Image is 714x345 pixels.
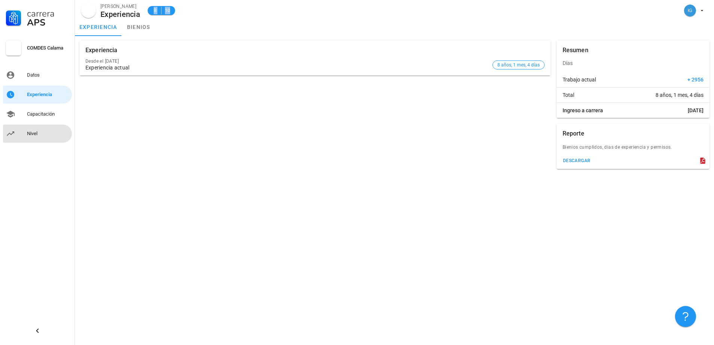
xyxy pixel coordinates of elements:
span: [DATE] [688,107,704,114]
a: Nivel [3,125,72,143]
div: APS [27,18,69,27]
div: Resumen [563,41,588,60]
a: bienios [122,18,156,36]
div: Experiencia [85,41,118,60]
div: Experiencia [100,10,140,18]
div: Datos [27,72,69,78]
a: experiencia [75,18,122,36]
div: avatar [684,5,696,17]
div: descargar [563,158,591,163]
span: 8 años, 1 mes, 4 días [656,91,704,99]
span: 10 [165,7,171,14]
div: Experiencia [27,92,69,98]
div: Experiencia actual [85,65,489,71]
div: Bienios cumplidos, dias de experiencia y permisos. [557,143,710,155]
a: Experiencia [3,86,72,104]
div: Días [557,54,710,72]
div: COMDES Calama [27,45,69,51]
div: Desde el [DATE] [85,59,489,64]
span: + 2956 [687,76,704,83]
span: B [152,7,158,14]
div: avatar [81,3,96,18]
div: Capacitación [27,111,69,117]
a: Capacitación [3,105,72,123]
span: Total [563,91,574,99]
span: Trabajo actual [563,76,596,83]
div: Nivel [27,131,69,137]
button: descargar [560,155,594,166]
div: Reporte [563,124,584,143]
span: 8 años, 1 mes, 4 días [497,61,540,69]
div: Carrera [27,9,69,18]
div: [PERSON_NAME] [100,3,140,10]
a: Datos [3,66,72,84]
span: Ingreso a carrera [563,107,603,114]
